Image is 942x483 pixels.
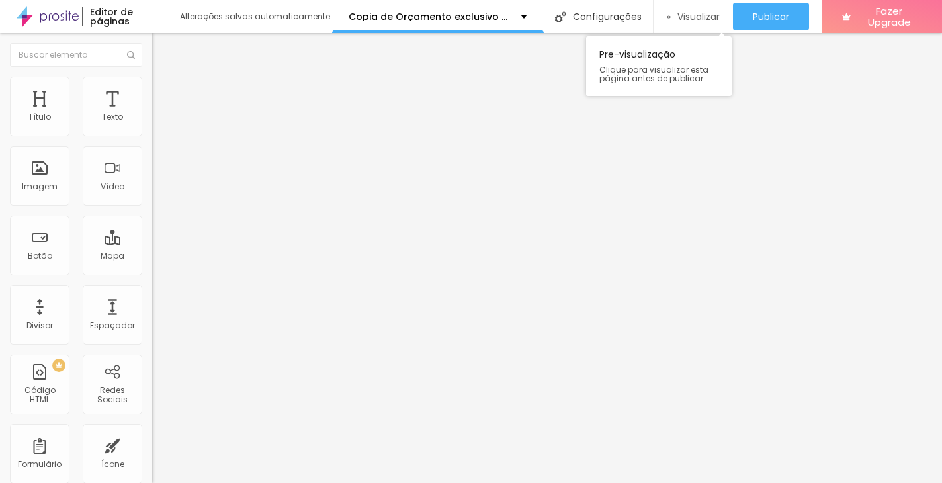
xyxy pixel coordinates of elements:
[13,386,65,405] div: Código HTML
[127,51,135,59] img: Icone
[10,43,142,67] input: Buscar elemento
[86,386,138,405] div: Redes Sociais
[180,13,332,21] div: Alterações salvas automaticamente
[654,3,734,30] button: Visualizar
[101,251,124,261] div: Mapa
[101,182,124,191] div: Vídeo
[152,33,942,483] iframe: Editor
[856,5,922,28] span: Fazer Upgrade
[90,321,135,330] div: Espaçador
[733,3,809,30] button: Publicar
[28,112,51,122] div: Título
[82,7,167,26] div: Editor de páginas
[28,251,52,261] div: Botão
[677,11,720,22] span: Visualizar
[667,11,671,22] img: view-1.svg
[586,36,732,96] div: Pre-visualização
[555,11,566,22] img: Icone
[22,182,58,191] div: Imagem
[101,460,124,469] div: Ícone
[18,460,62,469] div: Formulário
[102,112,123,122] div: Texto
[26,321,53,330] div: Divisor
[349,12,511,21] p: Copia de Orçamento exclusivo Casamento -2025
[599,66,718,83] span: Clique para visualizar esta página antes de publicar.
[753,11,789,22] span: Publicar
